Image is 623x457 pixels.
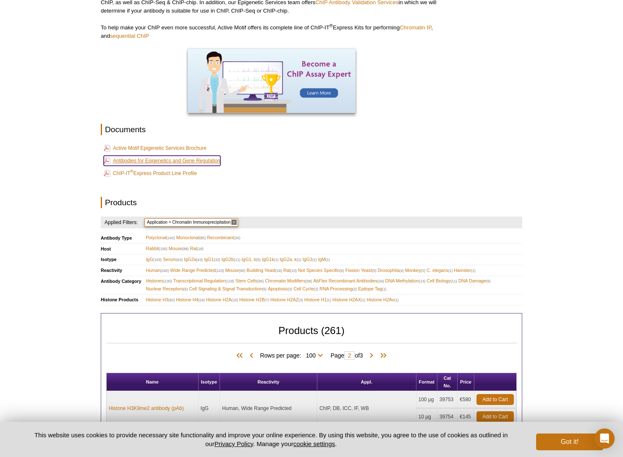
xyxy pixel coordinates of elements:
[176,258,183,262] span: (63)
[168,298,175,302] span: (82)
[101,232,146,243] th: Antibody Type
[416,391,437,408] td: 100 µg
[199,298,205,302] span: (24)
[399,269,404,273] span: (4)
[427,277,457,285] span: Cell Biology
[226,279,234,283] span: (118)
[241,256,260,264] span: IgG1, k
[437,391,458,408] td: 39753
[314,287,319,291] span: (2)
[326,351,367,360] span: Page of
[110,33,149,39] a: sequential ChIP
[101,294,146,305] th: Histone Products
[448,269,453,273] span: (1)
[234,236,240,240] span: (34)
[173,277,234,285] span: Transcriptional Regulation
[204,256,220,264] span: IgG1
[471,269,476,273] span: (1)
[458,408,474,426] td: €145
[101,265,146,276] th: Reactivity
[476,394,514,405] a: Add to Cart
[382,287,387,291] span: (1)
[196,258,203,262] span: (43)
[458,373,474,391] th: Price
[176,234,206,242] span: Monoclonal
[400,24,431,31] a: Chromatin IP
[394,298,399,302] span: (1)
[104,143,207,153] a: Active Motif Epigenetic Services Brochure
[101,243,146,254] th: Host
[304,296,331,304] span: Histone H1
[345,266,376,274] span: Fission Yeast
[167,236,175,240] span: (142)
[372,269,377,273] span: (5)
[184,256,203,264] span: IgG2a
[146,245,167,253] span: Rabbit
[190,245,204,253] span: Rat
[163,256,183,264] span: Serum
[306,279,312,283] span: (58)
[450,279,457,283] span: (11)
[107,373,199,391] th: Name
[385,277,426,285] span: DNA Methylation
[288,287,292,291] span: (3)
[146,266,169,274] span: Human
[260,351,326,359] span: Rows per page:
[419,279,425,283] span: (13)
[366,296,398,304] span: Histone H2Av
[302,256,317,264] span: IgG3
[280,256,301,264] span: IgG2a, k
[247,352,256,360] span: Previous Page
[437,408,458,426] td: 39754
[262,287,267,291] span: (5)
[106,327,517,343] h2: Products (261)
[215,440,253,447] a: Privacy Policy
[144,218,238,227] span: Application = Chromatin Immunoprecipitation
[101,24,442,40] p: To help make your ChIP even more successful, Active Motif offers its complete line of ChIP-IT Exp...
[274,258,279,262] span: (1)
[290,269,296,273] span: (10)
[146,277,172,285] span: Histones
[101,197,442,208] h2: Products
[176,296,205,304] span: Histone H4
[376,352,388,360] span: Last Page
[367,352,376,360] span: Next Page
[454,266,475,274] span: Hamster
[325,258,330,262] span: (1)
[225,266,246,274] span: Mouse
[256,258,261,262] span: (5)
[197,247,203,251] span: (18)
[536,433,603,450] button: Got it!
[330,23,333,28] sup: ®
[319,285,357,293] span: RNA Processing
[332,296,365,304] span: Histone H2AX
[594,428,615,449] div: Open Intercom Messenger
[405,266,425,274] span: Monkey
[153,258,162,262] span: (103)
[199,373,220,391] th: Isotype
[298,298,303,302] span: (3)
[182,247,188,251] span: (88)
[199,236,206,240] span: (85)
[353,287,357,291] span: (2)
[199,391,220,426] td: IgG
[232,298,238,302] span: (10)
[312,258,317,262] span: (1)
[159,247,168,251] span: (155)
[317,391,416,426] td: ChIP, DB, ICC, IF, WB
[239,269,245,273] span: (90)
[361,298,366,302] span: (1)
[416,373,437,391] th: Format
[317,373,416,391] th: Appl.
[101,124,442,135] h2: Documents
[163,279,172,283] span: (130)
[318,256,330,264] span: IgM
[189,285,267,293] span: Cell Signaling & Signal Transduction
[327,298,331,302] span: (1)
[340,269,344,273] span: (6)
[268,285,292,293] span: Apoptosis
[262,256,278,264] span: IgG1k
[234,258,240,262] span: (11)
[486,279,491,283] span: (9)
[104,156,220,166] a: Antibodies for Epigenetics and Gene Regulation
